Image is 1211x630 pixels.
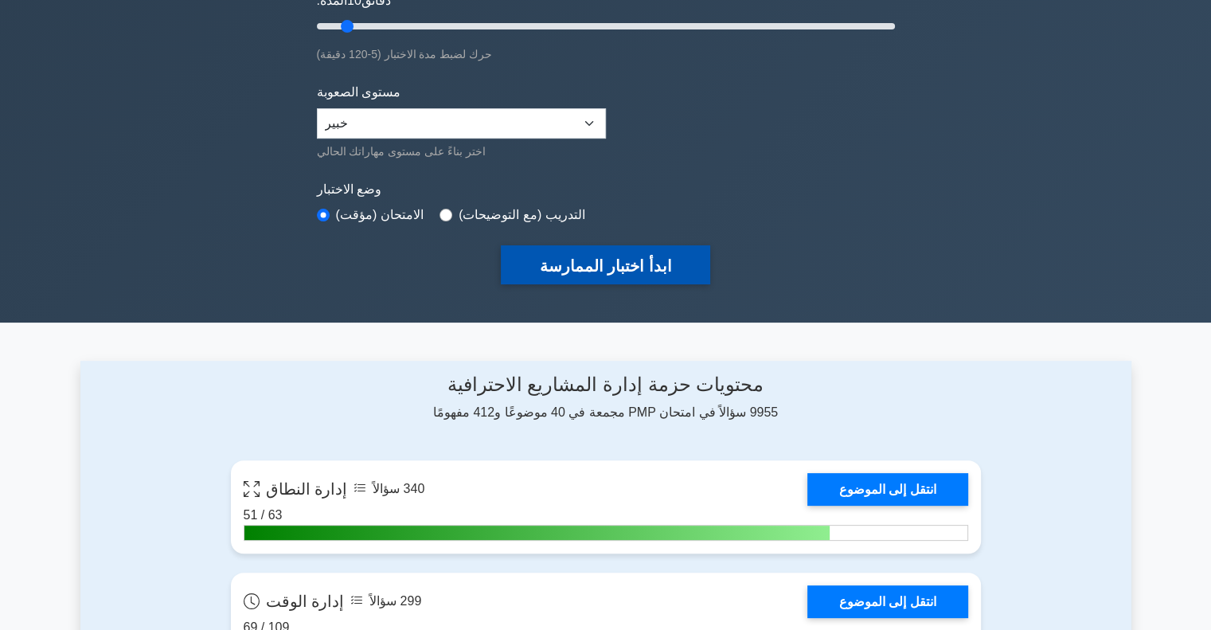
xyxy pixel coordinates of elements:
font: حرك لضبط مدة الاختبار (5-120 دقيقة) [317,48,493,61]
font: اختر بناءً على مستوى مهاراتك الحالي [317,145,486,158]
a: انتقل إلى الموضوع [807,473,968,506]
font: وضع الاختبار [317,182,381,196]
font: محتويات حزمة إدارة المشاريع الاحترافية [447,374,764,395]
font: التدريب (مع التوضيحات) [459,208,585,221]
font: 9955 سؤالاً في امتحان PMP مجمعة في 40 موضوعًا و412 مفهومًا [433,405,778,419]
font: مستوى الصعوبة [317,85,400,99]
button: ابدأ اختبار الممارسة [501,245,709,284]
a: انتقل إلى الموضوع [807,585,968,618]
font: الامتحان (مؤقت) [336,208,424,221]
font: ابدأ اختبار الممارسة [539,257,671,275]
